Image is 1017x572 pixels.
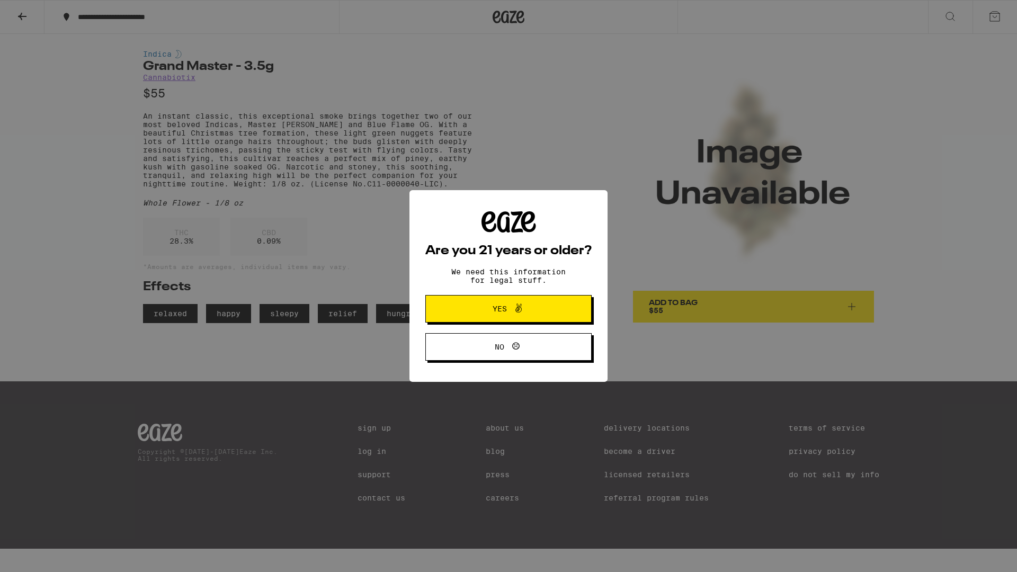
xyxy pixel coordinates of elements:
h2: Are you 21 years or older? [425,245,592,257]
span: Yes [493,305,507,312]
button: Yes [425,295,592,323]
p: We need this information for legal stuff. [442,267,575,284]
button: No [425,333,592,361]
span: No [495,343,504,351]
iframe: Opens a widget where you can find more information [951,540,1006,567]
